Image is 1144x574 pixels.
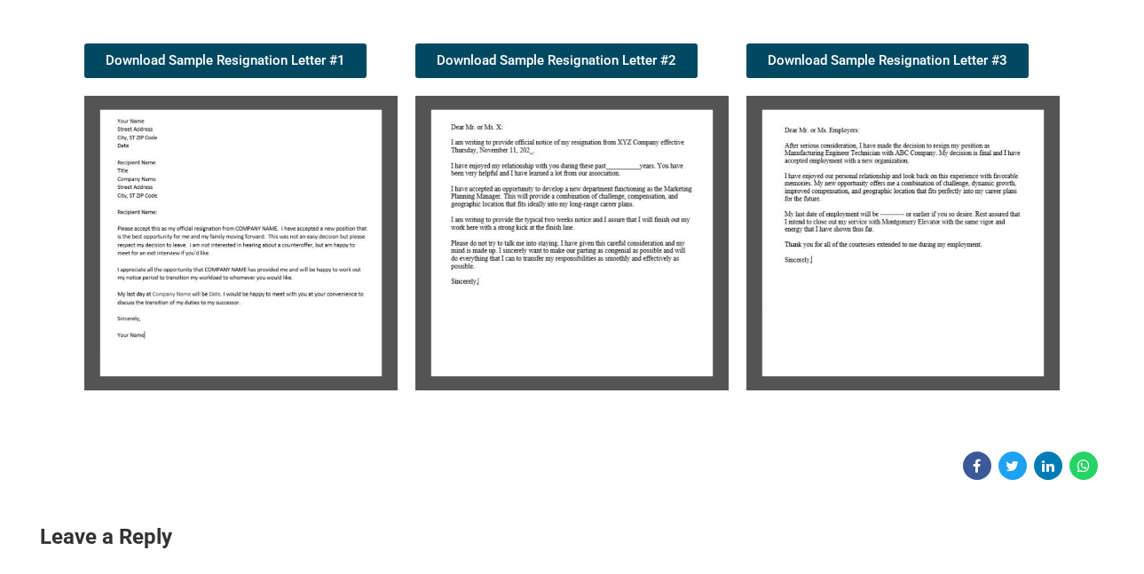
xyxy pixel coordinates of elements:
[768,54,1007,67] span: Download Sample Resignation Letter #3
[1069,452,1098,480] a: Share on WhatsApp
[746,43,1029,78] a: Download Sample Resignation Letter #3
[40,523,1105,553] h3: Leave a Reply
[415,43,698,78] a: Download Sample Resignation Letter #2
[106,54,345,67] span: Download Sample Resignation Letter #1
[437,54,676,67] span: Download Sample Resignation Letter #2
[1034,452,1062,480] a: Share on Linkedin
[963,452,991,480] a: Share on Facebook
[84,43,367,78] a: Download Sample Resignation Letter #1
[998,452,1027,480] a: Share on Twitter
